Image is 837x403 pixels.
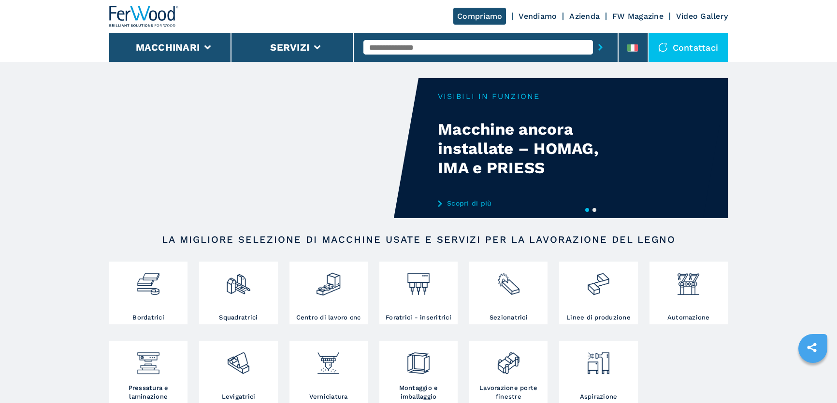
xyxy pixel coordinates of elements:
button: Macchinari [136,42,200,53]
h3: Centro di lavoro cnc [296,313,361,322]
img: squadratrici_2.png [226,264,251,297]
img: centro_di_lavoro_cnc_2.png [316,264,341,297]
img: montaggio_imballaggio_2.png [405,343,431,376]
a: Video Gallery [676,12,728,21]
img: linee_di_produzione_2.png [586,264,611,297]
img: lavorazione_porte_finestre_2.png [496,343,521,376]
h3: Levigatrici [222,392,256,401]
h3: Automazione [667,313,710,322]
button: 2 [592,208,596,212]
h3: Bordatrici [132,313,164,322]
h3: Aspirazione [580,392,618,401]
img: sezionatrici_2.png [496,264,521,297]
h3: Verniciatura [309,392,348,401]
img: Ferwood [109,6,179,27]
button: submit-button [593,36,608,58]
a: Linee di produzione [559,262,637,324]
button: Servizi [270,42,309,53]
a: Vendiamo [519,12,557,21]
img: aspirazione_1.png [586,343,611,376]
h3: Lavorazione porte finestre [472,384,545,401]
a: Bordatrici [109,262,188,324]
a: Azienda [569,12,600,21]
a: Compriamo [453,8,506,25]
h3: Montaggio e imballaggio [382,384,455,401]
img: automazione.png [676,264,701,297]
h3: Sezionatrici [490,313,528,322]
a: Squadratrici [199,262,277,324]
img: bordatrici_1.png [135,264,161,297]
button: 1 [585,208,589,212]
img: verniciatura_1.png [316,343,341,376]
img: foratrici_inseritrici_2.png [405,264,431,297]
h2: LA MIGLIORE SELEZIONE DI MACCHINE USATE E SERVIZI PER LA LAVORAZIONE DEL LEGNO [140,234,697,245]
a: Centro di lavoro cnc [289,262,368,324]
video: Your browser does not support the video tag. [109,78,418,218]
a: Scopri di più [438,199,627,207]
h3: Pressatura e laminazione [112,384,185,401]
a: sharethis [800,335,824,360]
h3: Squadratrici [219,313,258,322]
h3: Linee di produzione [566,313,631,322]
img: levigatrici_2.png [226,343,251,376]
a: Foratrici - inseritrici [379,262,458,324]
div: Contattaci [649,33,728,62]
img: Contattaci [658,42,668,52]
a: Sezionatrici [469,262,548,324]
a: FW Magazine [612,12,664,21]
h3: Foratrici - inseritrici [386,313,451,322]
img: pressa-strettoia.png [135,343,161,376]
a: Automazione [649,262,728,324]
